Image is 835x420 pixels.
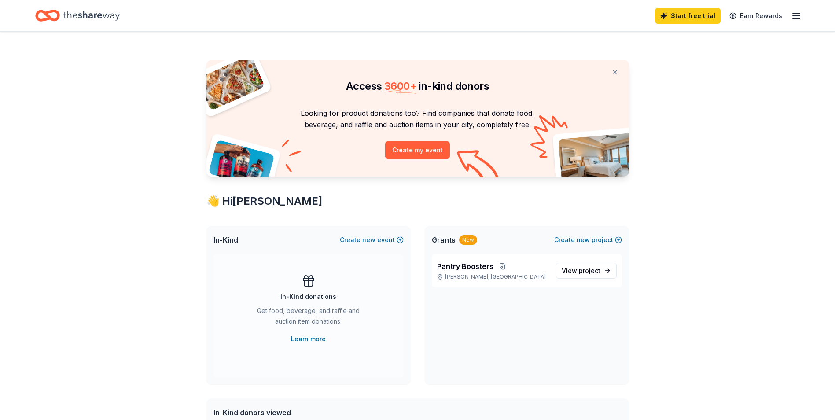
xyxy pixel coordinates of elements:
div: In-Kind donors viewed [213,407,391,418]
a: Home [35,5,120,26]
span: new [577,235,590,245]
span: Grants [432,235,456,245]
a: Learn more [291,334,326,344]
p: [PERSON_NAME], [GEOGRAPHIC_DATA] [437,273,549,280]
span: new [362,235,375,245]
span: project [579,267,600,274]
div: 👋 Hi [PERSON_NAME] [206,194,629,208]
p: Looking for product donations too? Find companies that donate food, beverage, and raffle and auct... [217,107,618,131]
div: Get food, beverage, and raffle and auction item donations. [249,306,368,330]
div: New [459,235,477,245]
span: In-Kind [213,235,238,245]
img: Curvy arrow [457,150,501,183]
button: Create my event [385,141,450,159]
div: In-Kind donations [280,291,336,302]
img: Pizza [196,55,265,111]
a: View project [556,263,617,279]
span: Access in-kind donors [346,80,489,92]
span: 3600 + [384,80,416,92]
a: Earn Rewards [724,8,787,24]
button: Createnewevent [340,235,404,245]
button: Createnewproject [554,235,622,245]
span: Pantry Boosters [437,261,493,272]
span: View [562,265,600,276]
a: Start free trial [655,8,721,24]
